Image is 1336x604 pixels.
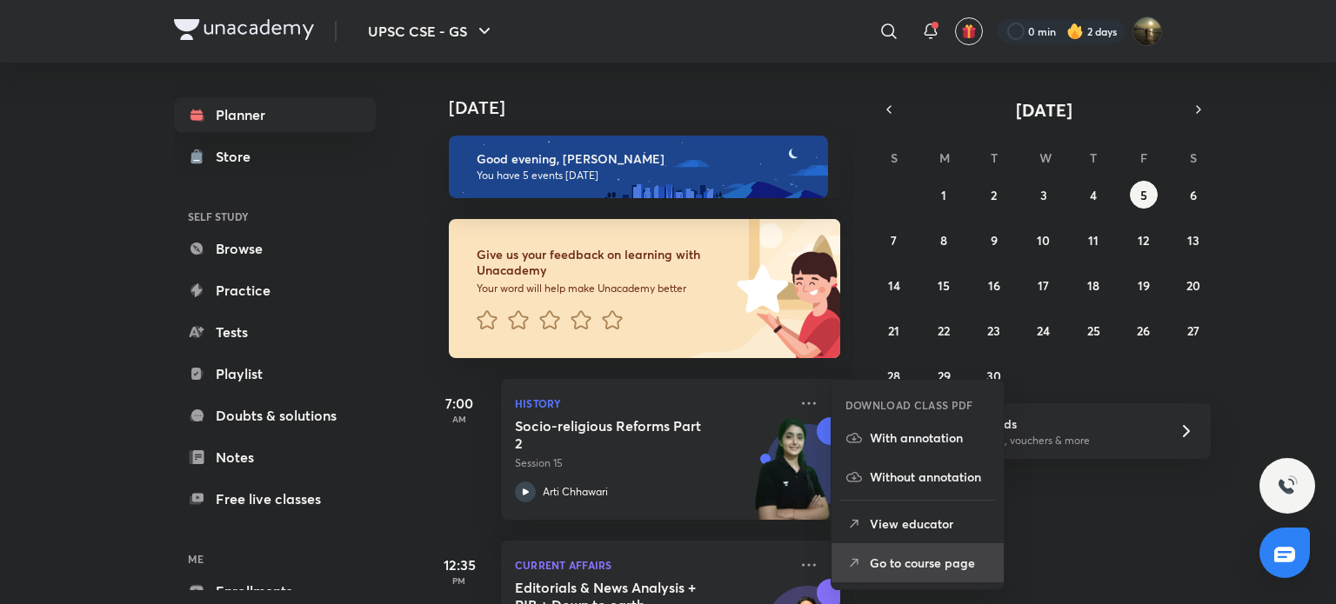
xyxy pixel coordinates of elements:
[1187,232,1199,249] abbr: September 13, 2025
[887,368,900,384] abbr: September 28, 2025
[477,169,812,183] p: You have 5 events [DATE]
[449,136,828,198] img: evening
[1138,232,1149,249] abbr: September 12, 2025
[991,187,997,203] abbr: September 2, 2025
[930,226,958,254] button: September 8, 2025
[987,322,1000,339] abbr: September 23, 2025
[1040,187,1047,203] abbr: September 3, 2025
[1190,187,1197,203] abbr: September 6, 2025
[1179,316,1207,344] button: September 27, 2025
[944,415,1158,433] h6: Refer friends
[174,273,376,308] a: Practice
[870,468,990,486] p: Without annotation
[880,362,908,389] button: September 28, 2025
[980,271,1008,299] button: September 16, 2025
[991,149,998,166] abbr: Tuesday
[1140,187,1147,203] abbr: September 5, 2025
[1130,271,1158,299] button: September 19, 2025
[1079,181,1107,209] button: September 4, 2025
[941,187,946,203] abbr: September 1, 2025
[1138,277,1150,294] abbr: September 19, 2025
[888,277,900,294] abbr: September 14, 2025
[891,232,897,249] abbr: September 7, 2025
[1140,149,1147,166] abbr: Friday
[449,97,858,118] h4: [DATE]
[1030,271,1058,299] button: September 17, 2025
[515,455,788,471] p: Session 15
[1090,149,1097,166] abbr: Thursday
[938,368,951,384] abbr: September 29, 2025
[901,97,1186,122] button: [DATE]
[1130,226,1158,254] button: September 12, 2025
[1179,271,1207,299] button: September 20, 2025
[980,316,1008,344] button: September 23, 2025
[880,271,908,299] button: September 14, 2025
[424,575,494,586] p: PM
[870,554,990,572] p: Go to course page
[930,316,958,344] button: September 22, 2025
[1030,181,1058,209] button: September 3, 2025
[174,19,314,44] a: Company Logo
[1179,226,1207,254] button: September 13, 2025
[1037,232,1050,249] abbr: September 10, 2025
[174,139,376,174] a: Store
[1186,277,1200,294] abbr: September 20, 2025
[1087,322,1100,339] abbr: September 25, 2025
[357,14,505,49] button: UPSC CSE - GS
[678,219,840,358] img: feedback_image
[477,247,731,278] h6: Give us your feedback on learning with Unacademy
[477,151,812,167] h6: Good evening, [PERSON_NAME]
[174,315,376,349] a: Tests
[938,277,950,294] abbr: September 15, 2025
[515,393,788,414] p: History
[1130,316,1158,344] button: September 26, 2025
[1137,322,1150,339] abbr: September 26, 2025
[174,231,376,266] a: Browse
[1030,226,1058,254] button: September 10, 2025
[1030,316,1058,344] button: September 24, 2025
[1079,226,1107,254] button: September 11, 2025
[515,554,788,575] p: Current Affairs
[745,417,840,537] img: unacademy
[991,232,998,249] abbr: September 9, 2025
[1090,187,1097,203] abbr: September 4, 2025
[980,226,1008,254] button: September 9, 2025
[1037,322,1050,339] abbr: September 24, 2025
[938,322,950,339] abbr: September 22, 2025
[1087,277,1099,294] abbr: September 18, 2025
[174,356,376,391] a: Playlist
[891,149,898,166] abbr: Sunday
[174,97,376,132] a: Planner
[174,398,376,433] a: Doubts & solutions
[174,19,314,40] img: Company Logo
[174,202,376,231] h6: SELF STUDY
[880,316,908,344] button: September 21, 2025
[944,433,1158,448] p: Win a laptop, vouchers & more
[980,181,1008,209] button: September 2, 2025
[1277,475,1298,496] img: ttu
[1130,181,1158,209] button: September 5, 2025
[1179,181,1207,209] button: September 6, 2025
[980,362,1008,389] button: September 30, 2025
[955,17,983,45] button: avatar
[174,481,376,516] a: Free live classes
[424,554,494,575] h5: 12:35
[216,146,261,167] div: Store
[1088,232,1099,249] abbr: September 11, 2025
[1079,271,1107,299] button: September 18, 2025
[515,417,731,452] h5: Socio-religious Reforms Part 2
[424,393,494,414] h5: 7:00
[1038,277,1049,294] abbr: September 17, 2025
[543,484,608,500] p: Arti Chhawari
[930,362,958,389] button: September 29, 2025
[870,428,990,447] p: With annotation
[988,277,1000,294] abbr: September 16, 2025
[870,514,990,533] p: View educator
[1039,149,1052,166] abbr: Wednesday
[888,322,899,339] abbr: September 21, 2025
[1016,98,1072,122] span: [DATE]
[880,226,908,254] button: September 7, 2025
[424,414,494,424] p: AM
[845,397,973,413] h6: DOWNLOAD CLASS PDF
[1066,23,1084,40] img: streak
